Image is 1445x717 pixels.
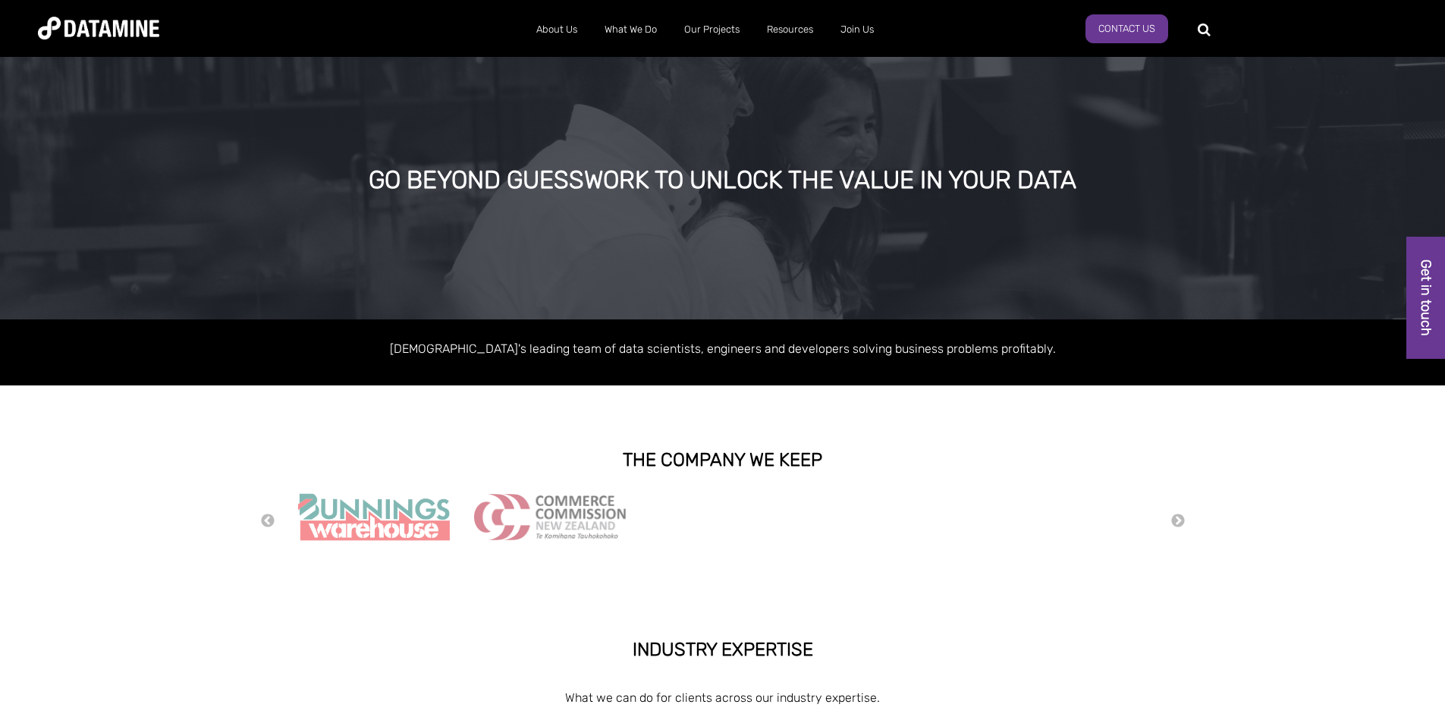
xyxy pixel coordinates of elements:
span: What we can do for clients across our industry expertise. [565,690,880,705]
strong: INDUSTRY EXPERTISE [633,639,813,660]
a: Join Us [827,10,887,49]
button: Previous [260,513,275,530]
a: Resources [753,10,827,49]
a: What We Do [591,10,671,49]
a: Our Projects [671,10,753,49]
img: commercecommission [474,494,626,540]
img: Datamine [38,17,159,39]
strong: THE COMPANY WE KEEP [623,449,822,470]
p: [DEMOGRAPHIC_DATA]'s leading team of data scientists, engineers and developers solving business p... [291,338,1155,359]
button: Next [1170,513,1186,530]
a: Get in touch [1406,237,1445,359]
a: About Us [523,10,591,49]
img: Bunnings Warehouse [298,489,450,546]
a: Contact Us [1085,14,1168,43]
div: GO BEYOND GUESSWORK TO UNLOCK THE VALUE IN YOUR DATA [164,167,1281,194]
